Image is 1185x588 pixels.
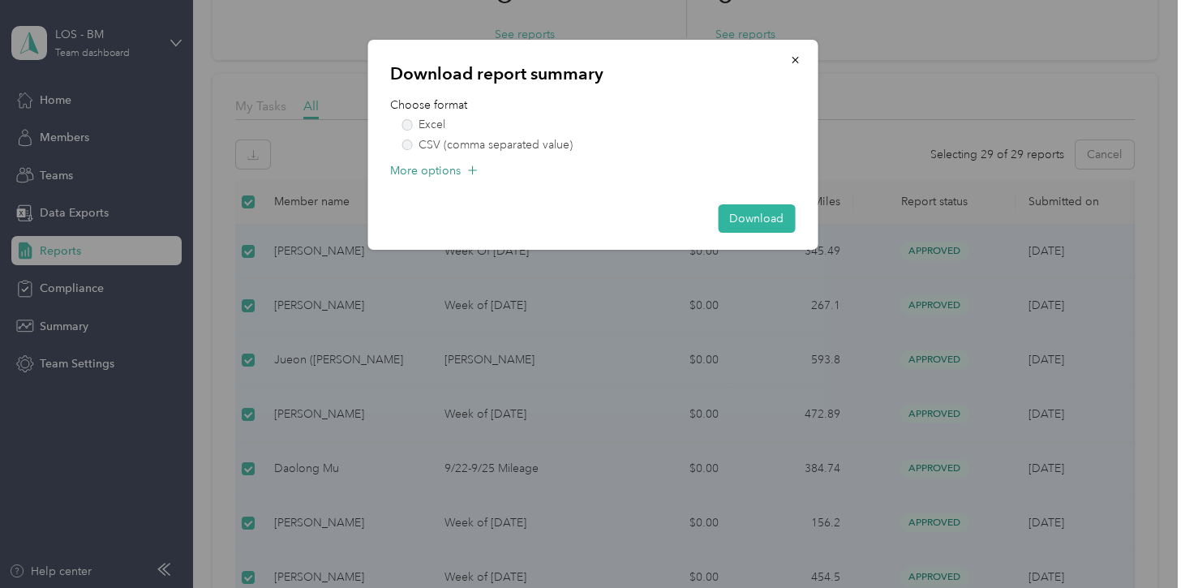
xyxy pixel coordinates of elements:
[390,162,461,179] span: More options
[718,204,795,233] button: Download
[401,119,795,131] label: Excel
[1094,497,1185,588] iframe: Everlance-gr Chat Button Frame
[401,139,795,151] label: CSV (comma separated value)
[390,62,795,85] p: Download report summary
[390,97,795,114] p: Choose format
